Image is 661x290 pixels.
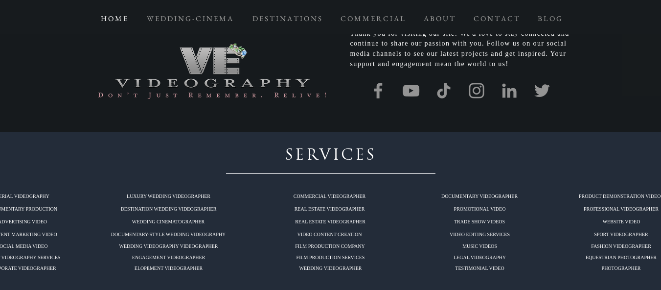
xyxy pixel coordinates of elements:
span: TESTIMONIAL VIDEO [455,266,504,271]
span: LEGAL VIDEOGRAPHY [454,255,506,260]
img: TikTok [433,80,454,101]
img: Grey Instagram Icon [466,80,487,101]
span: WEDDING VIDEOGRAPHER [299,266,362,271]
span: DOCUMENTARY VIDEOGRAPHER [441,193,518,199]
span: LUXURY WEDDING VIDEOGRAPHER [127,193,210,199]
span: PROFESSIONAL VIDEOGRAPHER [584,206,659,212]
span: WEDDING CINEMATOGRAPHER [132,219,205,224]
span: TRADE SHOW VIDEOS [454,219,505,224]
span: SPORT VIDEOGRAPHER [594,232,648,237]
span: SERVICES [285,148,377,164]
span: ENGAGEMENT VIDEOGRAPHER [132,255,205,260]
p: D E S T I N A T I O N S [248,10,326,27]
span: REAL ESTATE VIDEOGRAPHER [295,219,365,224]
span: Thank you for visiting our site! We'd love to stay connected and continue to share our passion wi... [350,30,570,68]
img: LinkedIn [499,80,520,101]
img: Grey YouTube Icon [401,80,421,101]
p: B L O G [533,10,567,27]
span: WEBSITE VIDEO [603,219,640,224]
p: C O M M E R C I A L [336,10,410,27]
p: A B O U T [419,10,459,27]
img: Grey Twitter Icon [532,80,552,101]
span: VIDEO CONTENT CREATION [297,232,362,237]
ul: Social Bar [368,80,552,101]
p: W E D D I N G - C I N E M A [142,10,237,27]
p: C O N T A C T [469,10,524,27]
a: B L O G [528,10,571,27]
a: C O M M E R C I A L [331,10,414,27]
span: WEDDING VIDEOGRAPHY VIDEOGRAPHER [119,243,218,249]
span: FASHION VIDEOGRAPHER [591,243,651,249]
span: REAL ESTATE VIDEOGRAPHER [295,206,365,212]
iframe: Wix Chat [548,248,661,290]
span: PROMOTIONAL VIDEO [454,206,506,212]
span: DESTINATION WEDDING VIDEOGRAPHER [121,206,217,212]
a: A B O U T [414,10,464,27]
a: C O N T A C T [464,10,528,27]
a: W E D D I N G - C I N E M A [137,10,242,27]
p: H O M E [96,10,132,27]
a: D E S T I N A T I O N S [242,10,331,27]
img: VE_VIDEOGRAPHY_CHATTANOOGA_WEDDING_VIDEOGRAPHER [91,43,331,102]
span: FILM PRODUCTION SERVICES [296,255,365,260]
span: ELOPEMENT VIDEOGRAPHER [135,266,203,271]
img: Grey Facebook Icon [368,80,388,101]
span: FILM PRODUCTION COMPANY [295,243,365,249]
span: COMMERCIAL VIDEOGRAPHER [294,193,366,199]
span: MUSIC VIDEOS [462,243,497,249]
span: DOCUMENTARY-STYLE WEDDING VIDEOGRAPHY [111,232,226,237]
a: H O M E [91,10,137,27]
span: VIDEO EDITING SERVICES [450,232,510,237]
nav: Site [91,10,571,27]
